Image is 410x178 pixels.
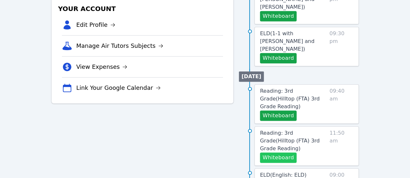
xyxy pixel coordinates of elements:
span: 09:30 pm [329,30,353,63]
button: Whiteboard [260,110,297,121]
span: ELD ( 1-1 with [PERSON_NAME] and [PERSON_NAME] ) [260,30,314,52]
a: Reading: 3rd Grade(Hilltop (FTA) 3rd Grade Reading) [260,87,327,110]
a: Edit Profile [76,20,115,29]
a: Reading: 3rd Grade(Hilltop (FTA) 3rd Grade Reading) [260,129,327,152]
span: 11:50 am [330,129,353,163]
button: Whiteboard [260,152,297,163]
a: ELD(1-1 with [PERSON_NAME] and [PERSON_NAME]) [260,30,327,53]
span: 09:40 am [330,87,353,121]
span: Reading: 3rd Grade ( Hilltop (FTA) 3rd Grade Reading ) [260,88,320,110]
h3: Your Account [57,3,228,15]
a: View Expenses [76,62,127,71]
button: Whiteboard [260,11,297,21]
a: Manage Air Tutors Subjects [76,41,163,50]
a: Link Your Google Calendar [76,83,161,92]
span: Reading: 3rd Grade ( Hilltop (FTA) 3rd Grade Reading ) [260,130,320,152]
li: [DATE] [239,71,264,82]
button: Whiteboard [260,53,297,63]
span: ELD ( English: ELD ) [260,172,306,178]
